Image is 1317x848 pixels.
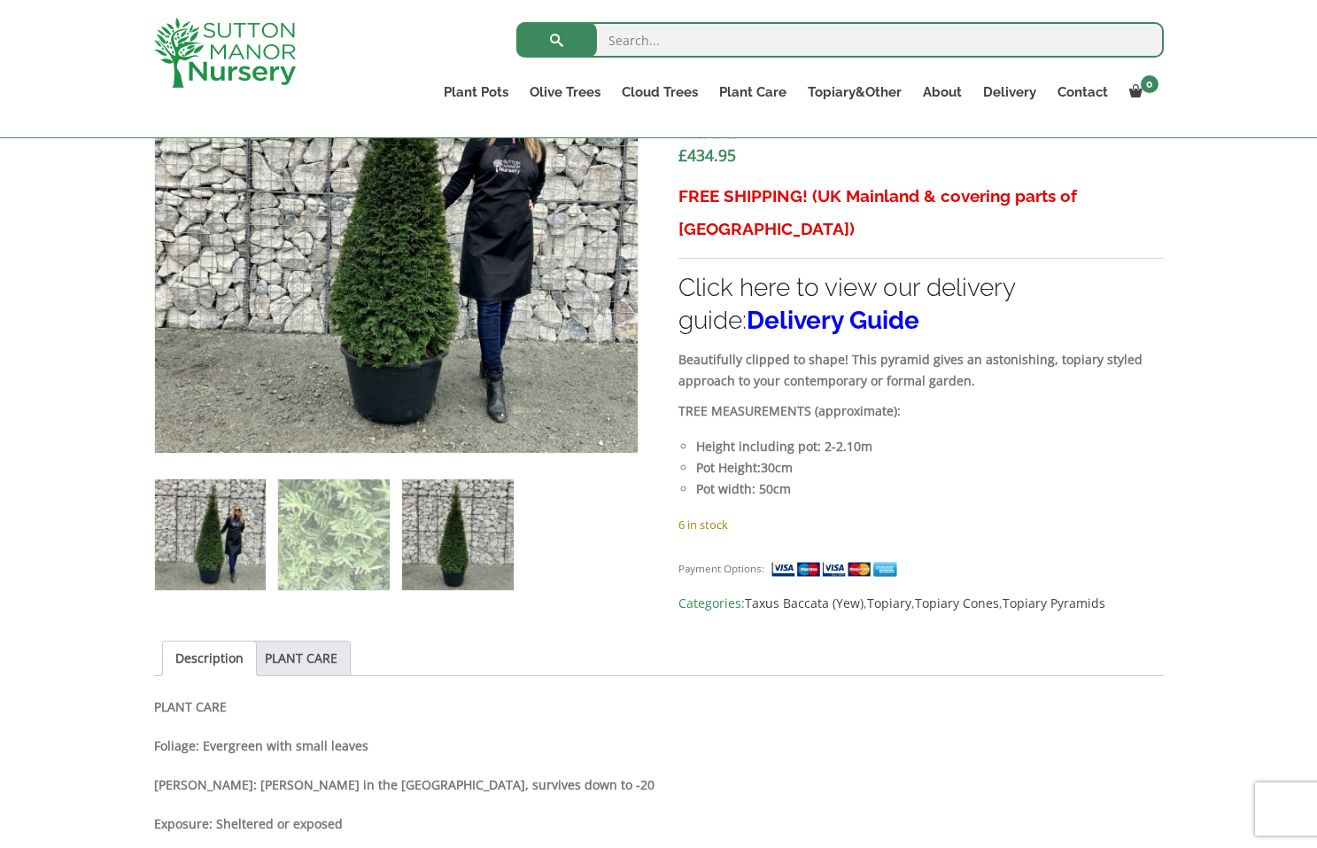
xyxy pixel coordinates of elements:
[1119,80,1164,105] a: 0
[696,438,872,455] strong: Height including pot: 2-2.10m
[1047,80,1119,105] a: Contact
[696,480,791,497] strong: Pot width: 50cm
[678,144,736,166] bdi: 434.95
[797,80,912,105] a: Topiary&Other
[915,595,999,611] a: Topiary Cones
[678,271,1163,337] h3: Click here to view our delivery guide:
[402,479,513,590] img: Taxus Baccata Yew Cone 2M - Image 3
[678,514,1163,535] p: 6 in stock
[278,479,389,590] img: Taxus Baccata Yew Cone 2M - Image 2
[771,560,903,579] img: payment supported
[745,595,864,611] a: Taxus Baccata (Yew)
[516,22,1164,58] input: Search...
[678,593,1163,614] span: Categories: , , ,
[678,402,901,419] strong: TREE MEASUREMENTS (approximate):
[265,642,337,675] a: PLANT CARE
[696,459,793,476] strong: Pot Height:30cm
[154,776,655,793] strong: [PERSON_NAME]: [PERSON_NAME] in the [GEOGRAPHIC_DATA], survives down to -20
[972,80,1047,105] a: Delivery
[912,80,972,105] a: About
[611,80,709,105] a: Cloud Trees
[175,642,244,675] a: Description
[678,351,1143,389] strong: Beautifully clipped to shape! This pyramid gives an astonishing, topiary styled approach to your ...
[678,144,687,166] span: £
[154,815,343,832] strong: Exposure: Sheltered or exposed
[678,562,764,575] small: Payment Options:
[1003,595,1105,611] a: Topiary Pyramids
[433,80,519,105] a: Plant Pots
[747,306,919,335] a: Delivery Guide
[154,698,227,715] strong: PLANT CARE
[154,737,368,754] strong: Foliage: Evergreen with small leaves
[154,18,296,88] img: logo
[1141,75,1158,93] span: 0
[867,595,911,611] a: Topiary
[155,479,266,590] img: Taxus Baccata Yew Cone 2M
[709,80,797,105] a: Plant Care
[519,80,611,105] a: Olive Trees
[678,180,1163,245] h3: FREE SHIPPING! (UK Mainland & covering parts of [GEOGRAPHIC_DATA])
